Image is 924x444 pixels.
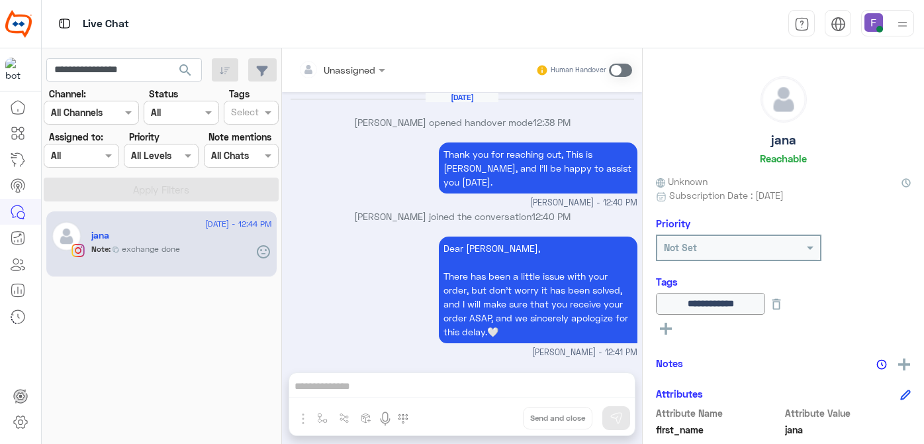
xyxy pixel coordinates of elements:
[109,244,122,254] b: :
[426,93,498,102] h6: [DATE]
[44,178,279,201] button: Apply Filters
[761,77,806,122] img: defaultAdmin.png
[287,115,637,129] p: [PERSON_NAME] opened handover mode
[122,243,180,255] span: exchange done
[56,15,73,32] img: tab
[656,276,911,288] h6: Tags
[177,62,193,78] span: search
[5,10,32,38] img: Logo
[439,237,637,343] p: 20/8/2025, 12:41 PM
[656,217,690,229] h6: Priority
[831,17,846,32] img: tab
[91,244,109,254] b: Note
[523,407,592,429] button: Send and close
[656,388,703,400] h6: Attributes
[898,359,910,370] img: add
[669,188,784,202] span: Subscription Date : [DATE]
[532,347,637,359] span: [PERSON_NAME] - 12:41 PM
[129,130,160,144] label: Priority
[169,58,202,87] button: search
[149,87,178,101] label: Status
[785,406,911,420] span: Attribute Value
[794,17,809,32] img: tab
[785,423,911,437] span: jana
[656,406,782,420] span: Attribute Name
[5,58,29,82] img: 317874714732967
[52,221,81,251] img: defaultAdmin.png
[205,218,271,230] span: [DATE] - 12:44 PM
[656,423,782,437] span: first_name
[551,65,606,76] small: Human Handover
[771,133,796,148] h5: jana
[530,197,637,209] span: [PERSON_NAME] - 12:40 PM
[83,15,129,33] p: Live Chat
[287,209,637,223] p: [PERSON_NAME] joined the conversation
[864,13,883,32] img: userImage
[531,211,571,222] span: 12:40 PM
[788,10,815,38] a: tab
[760,152,807,164] h6: Reachable
[49,130,103,144] label: Assigned to:
[439,142,637,194] p: 20/8/2025, 12:40 PM
[208,130,271,144] label: Note mentions
[894,16,911,32] img: profile
[91,230,109,241] h5: jana
[229,105,259,122] div: Select
[229,87,250,101] label: Tags
[49,87,86,101] label: Channel:
[876,359,887,370] img: notes
[656,357,683,369] h6: Notes
[656,174,708,188] span: Unknown
[533,117,571,128] span: 12:38 PM
[71,244,85,257] img: Instagram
